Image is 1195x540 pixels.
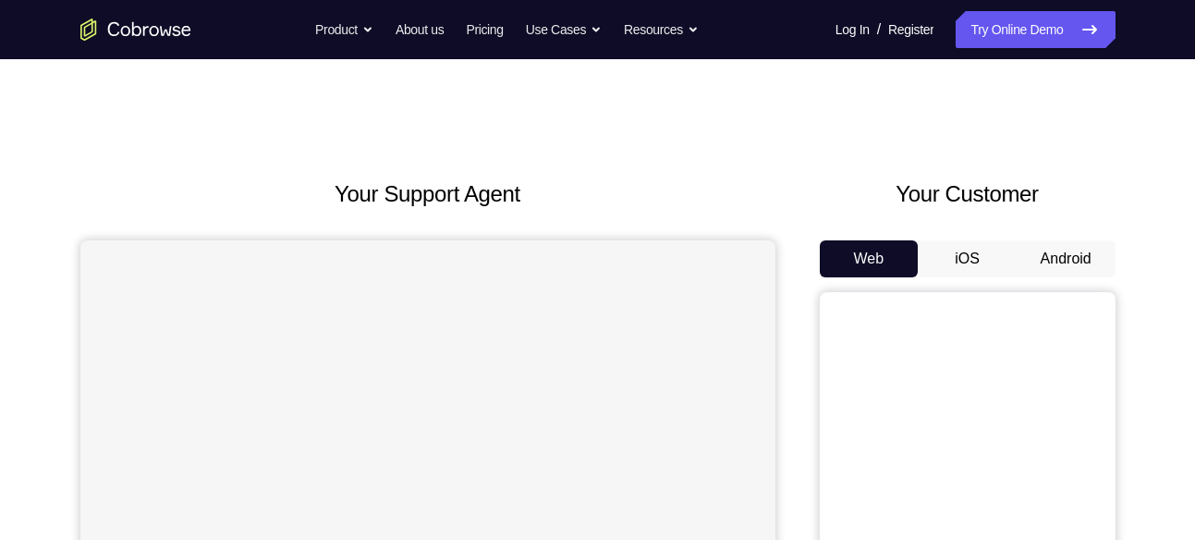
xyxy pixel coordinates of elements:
[820,240,919,277] button: Web
[396,11,444,48] a: About us
[466,11,503,48] a: Pricing
[1017,240,1116,277] button: Android
[835,11,870,48] a: Log In
[315,11,373,48] button: Product
[80,18,191,41] a: Go to the home page
[956,11,1115,48] a: Try Online Demo
[918,240,1017,277] button: iOS
[877,18,881,41] span: /
[624,11,699,48] button: Resources
[888,11,933,48] a: Register
[526,11,602,48] button: Use Cases
[820,178,1116,211] h2: Your Customer
[80,178,775,211] h2: Your Support Agent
